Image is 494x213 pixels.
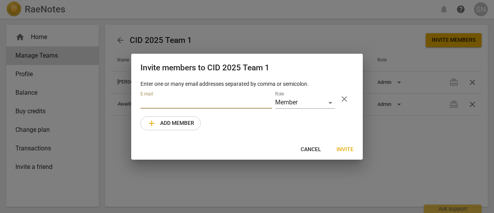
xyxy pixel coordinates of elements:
span: Cancel [301,146,321,153]
label: Role [275,92,284,96]
p: Enter one or many email addresses separated by comma or semicolon. [140,80,354,88]
button: Cancel [294,143,327,157]
button: Invite [330,143,360,157]
button: Add [140,116,201,130]
h2: Invite members to CID 2025 Team 1 [140,63,354,73]
span: add [147,119,156,128]
div: Member [275,97,335,109]
span: close [340,94,349,104]
label: E-mail [140,92,153,96]
span: Add member [147,119,194,128]
span: Invite [337,146,354,153]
